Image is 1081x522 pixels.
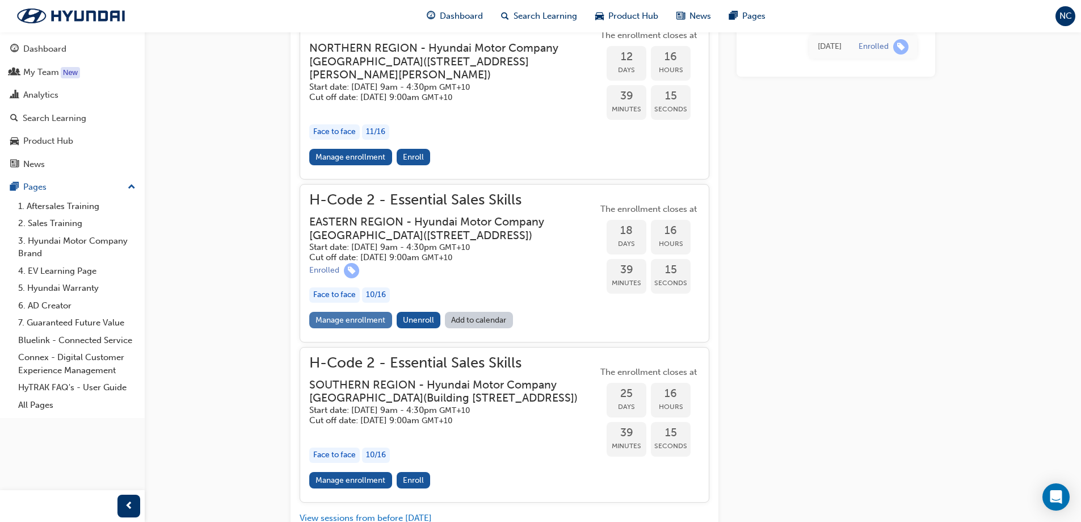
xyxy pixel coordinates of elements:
[309,448,360,463] div: Face to face
[676,9,685,23] span: news-icon
[309,357,700,493] button: H-Code 2 - Essential Sales SkillsSOUTHERN REGION - Hyundai Motor Company [GEOGRAPHIC_DATA](Buildi...
[595,9,604,23] span: car-icon
[309,194,598,207] span: H-Code 2 - Essential Sales Skills
[439,406,470,415] span: Australian Eastern Standard Time GMT+10
[598,29,700,42] span: The enrollment closes at
[128,180,136,195] span: up-icon
[651,224,691,237] span: 16
[492,5,586,28] a: search-iconSearch Learning
[651,103,691,116] span: Seconds
[14,297,140,315] a: 6. AD Creator
[309,149,392,165] a: Manage enrollment
[23,112,86,125] div: Search Learning
[439,82,470,92] span: Australian Eastern Standard Time GMT+10
[309,215,579,242] h3: EASTERN REGION - Hyundai Motor Company [GEOGRAPHIC_DATA] ( [STREET_ADDRESS] )
[651,440,691,453] span: Seconds
[125,499,133,513] span: prev-icon
[14,262,140,280] a: 4. EV Learning Page
[651,400,691,414] span: Hours
[362,287,390,303] div: 10 / 16
[309,405,579,416] h5: Start date: [DATE] 9am - 4:30pm
[607,224,646,237] span: 18
[598,366,700,379] span: The enrollment closes at
[859,41,889,52] div: Enrolled
[309,265,339,276] div: Enrolled
[427,9,435,23] span: guage-icon
[5,36,140,177] button: DashboardMy TeamAnalyticsSearch LearningProduct HubNews
[1042,483,1070,511] div: Open Intercom Messenger
[344,263,359,278] span: learningRecordVerb_ENROLL-icon
[607,90,646,103] span: 39
[514,10,577,23] span: Search Learning
[14,332,140,349] a: Bluelink - Connected Service
[14,396,140,414] a: All Pages
[309,124,360,140] div: Face to face
[309,415,579,426] h5: Cut off date: [DATE] 9:00am
[309,20,598,33] span: H-Code 2 - Essential Sales Skills
[309,287,360,303] div: Face to face
[607,427,646,440] span: 39
[10,68,19,78] span: people-icon
[362,448,390,463] div: 10 / 16
[309,242,579,253] h5: Start date: [DATE] 9am - 4:30pm
[607,387,646,400] span: 25
[651,51,691,64] span: 16
[309,194,700,333] button: H-Code 2 - Essential Sales SkillsEASTERN REGION - Hyundai Motor Company [GEOGRAPHIC_DATA]([STREET...
[309,472,392,488] a: Manage enrollment
[14,314,140,332] a: 7. Guaranteed Future Value
[5,177,140,198] button: Pages
[607,51,646,64] span: 12
[445,312,513,328] a: Add to calendar
[667,5,720,28] a: news-iconNews
[403,475,424,485] span: Enroll
[5,154,140,175] a: News
[23,135,73,148] div: Product Hub
[309,252,579,263] h5: Cut off date: [DATE] 9:00am
[14,379,140,396] a: HyTRAK FAQ's - User Guide
[651,90,691,103] span: 15
[403,152,424,162] span: Enroll
[651,277,691,290] span: Seconds
[608,10,658,23] span: Product Hub
[10,90,19,101] span: chart-icon
[651,237,691,250] span: Hours
[607,64,646,77] span: Days
[501,9,509,23] span: search-icon
[403,315,434,325] span: Unenroll
[689,10,711,23] span: News
[14,198,140,215] a: 1. Aftersales Training
[651,387,691,400] span: 16
[598,203,700,216] span: The enrollment closes at
[61,67,80,78] div: Tooltip anchor
[1059,10,1072,23] span: NC
[10,136,19,147] span: car-icon
[5,39,140,60] a: Dashboard
[439,243,470,252] span: Australian Eastern Standard Time GMT+10
[14,215,140,232] a: 2. Sales Training
[607,440,646,453] span: Minutes
[362,124,389,140] div: 11 / 16
[23,66,59,79] div: My Team
[720,5,775,28] a: pages-iconPages
[651,264,691,277] span: 15
[309,312,392,328] a: Manage enrollment
[309,82,579,93] h5: Start date: [DATE] 9am - 4:30pm
[309,20,700,170] button: H-Code 2 - Essential Sales SkillsNORTHERN REGION - Hyundai Motor Company [GEOGRAPHIC_DATA]([STREE...
[6,4,136,28] img: Trak
[422,416,452,425] span: Australian Eastern Standard Time GMT+10
[418,5,492,28] a: guage-iconDashboard
[23,181,47,194] div: Pages
[586,5,667,28] a: car-iconProduct Hub
[309,378,579,405] h3: SOUTHERN REGION - Hyundai Motor Company [GEOGRAPHIC_DATA] ( Building [STREET_ADDRESS] )
[651,427,691,440] span: 15
[729,9,738,23] span: pages-icon
[440,10,483,23] span: Dashboard
[23,43,66,56] div: Dashboard
[10,114,18,124] span: search-icon
[607,103,646,116] span: Minutes
[422,253,452,262] span: Australian Eastern Standard Time GMT+10
[23,158,45,171] div: News
[1055,6,1075,26] button: NC
[309,41,579,81] h3: NORTHERN REGION - Hyundai Motor Company [GEOGRAPHIC_DATA] ( [STREET_ADDRESS][PERSON_NAME][PERSON_...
